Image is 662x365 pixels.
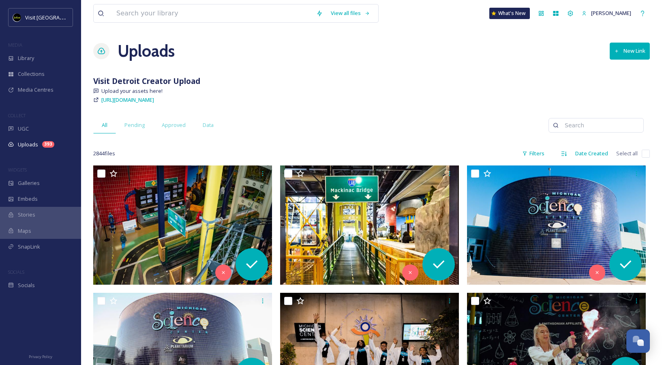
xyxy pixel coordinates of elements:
span: [PERSON_NAME] [591,9,631,17]
button: New Link [610,43,650,59]
a: What's New [489,8,530,19]
span: Library [18,54,34,62]
strong: Visit Detroit Creator Upload [93,75,200,86]
img: ext_1759505322.567388_akbannister@comcast.net-Michigan Science Center Axalta Community Free Day F... [93,165,272,285]
a: Privacy Policy [29,351,52,361]
span: Approved [162,121,186,129]
span: All [102,121,107,129]
img: ext_1759505321.255936_akbannister@comcast.net-Michigan Science Center Axalta Community Free Day F... [280,165,459,285]
span: Select all [616,150,638,157]
span: Galleries [18,179,40,187]
span: Socials [18,281,35,289]
div: Filters [518,146,548,161]
span: Collections [18,70,45,78]
span: MEDIA [8,42,22,48]
span: WIDGETS [8,167,27,173]
span: Embeds [18,195,38,203]
a: [URL][DOMAIN_NAME] [101,95,154,105]
img: VISIT%20DETROIT%20LOGO%20-%20BLACK%20BACKGROUND.png [13,13,21,21]
span: Maps [18,227,31,235]
span: Privacy Policy [29,354,52,359]
span: Uploads [18,141,38,148]
a: View all files [327,5,374,21]
span: Pending [124,121,145,129]
span: Media Centres [18,86,54,94]
span: Upload your assets here! [101,87,163,95]
span: Stories [18,211,35,219]
span: Visit [GEOGRAPHIC_DATA] [25,13,88,21]
span: SnapLink [18,243,40,251]
input: Search your library [112,4,312,22]
span: UGC [18,125,29,133]
a: Uploads [118,39,175,63]
span: 2844 file s [93,150,115,157]
img: ext_1759505318.645454_akbannister@comcast.net-MiSci Exterior 2.jpg [467,165,646,285]
span: SOCIALS [8,269,24,275]
span: Data [203,121,214,129]
input: Search [561,117,639,133]
span: [URL][DOMAIN_NAME] [101,96,154,103]
span: COLLECT [8,112,26,118]
a: [PERSON_NAME] [578,5,635,21]
button: Open Chat [626,329,650,353]
div: Date Created [571,146,612,161]
div: 393 [42,141,54,148]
